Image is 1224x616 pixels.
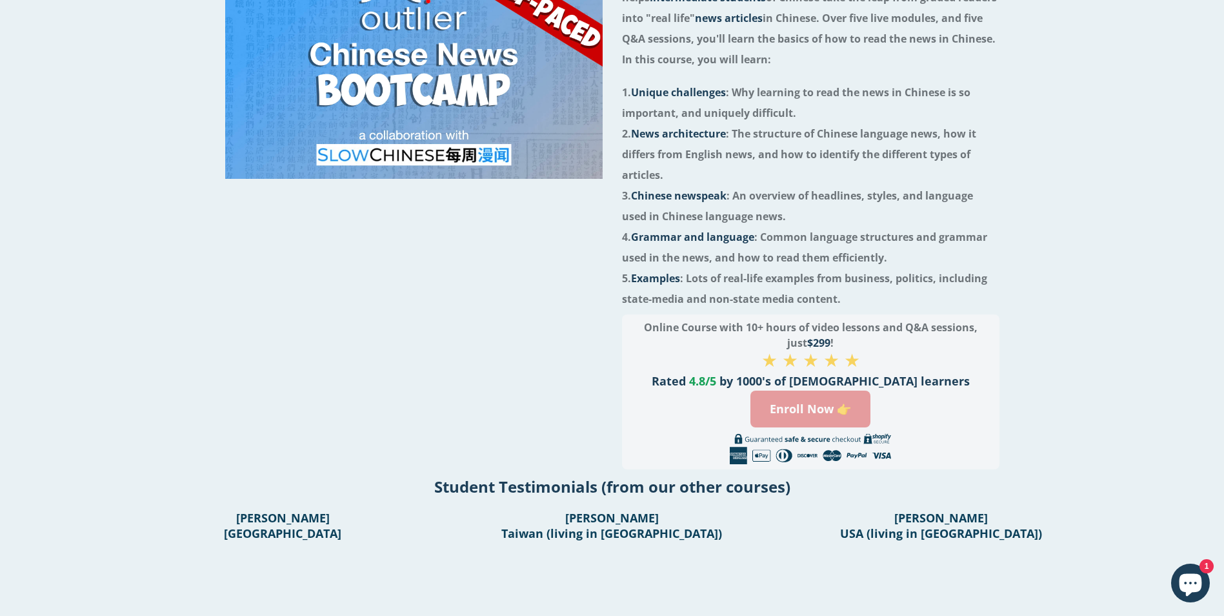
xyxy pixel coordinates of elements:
h1: [PERSON_NAME] USA (living in [GEOGRAPHIC_DATA]) [810,510,1073,541]
h1: [PERSON_NAME] [GEOGRAPHIC_DATA] [152,510,415,541]
span: Chinese newspeak [631,189,727,203]
span: 1. : Why learning to read the news in Chinese is so important, and uniquely difficult. [622,85,970,120]
span: 2. : The structure of Chinese language news, how it differs from English news, and how to identif... [622,127,976,182]
span: ! [830,336,834,350]
span: Examples [631,271,680,285]
span: 4.8/5 [689,373,716,389]
span: In this course, you will learn: [622,52,771,67]
span: News architecture [631,127,726,141]
span: Rated [652,373,686,389]
span: 5. : Lots of real-life examples from business, politics, including state-media and non-state medi... [622,271,987,306]
span: Grammar and language [631,230,754,244]
h1: [PERSON_NAME] Taiwan (living in [GEOGRAPHIC_DATA]) [481,510,744,541]
span: Online Course with 10+ hours of video lessons and Q&A sessions, just [644,320,978,350]
inbox-online-store-chat: Shopify online store chat [1167,564,1214,606]
span: 4. : Common language structures and grammar used in the news, and how to read them efficiently. [622,230,987,265]
span: 3. : An overview of headlines, styles, and language used in Chinese language news. [622,189,973,223]
span: $299 [807,336,830,350]
a: Enroll Now 👉 [750,391,870,427]
span: ★ ★ ★ ★ ★ [761,347,860,372]
span: Unique challenges [631,85,726,99]
h2: Student Testimonials (from our other courses) [10,476,1214,497]
span: news articles [695,11,763,25]
span: by 1000's of [DEMOGRAPHIC_DATA] learners [719,373,970,389]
